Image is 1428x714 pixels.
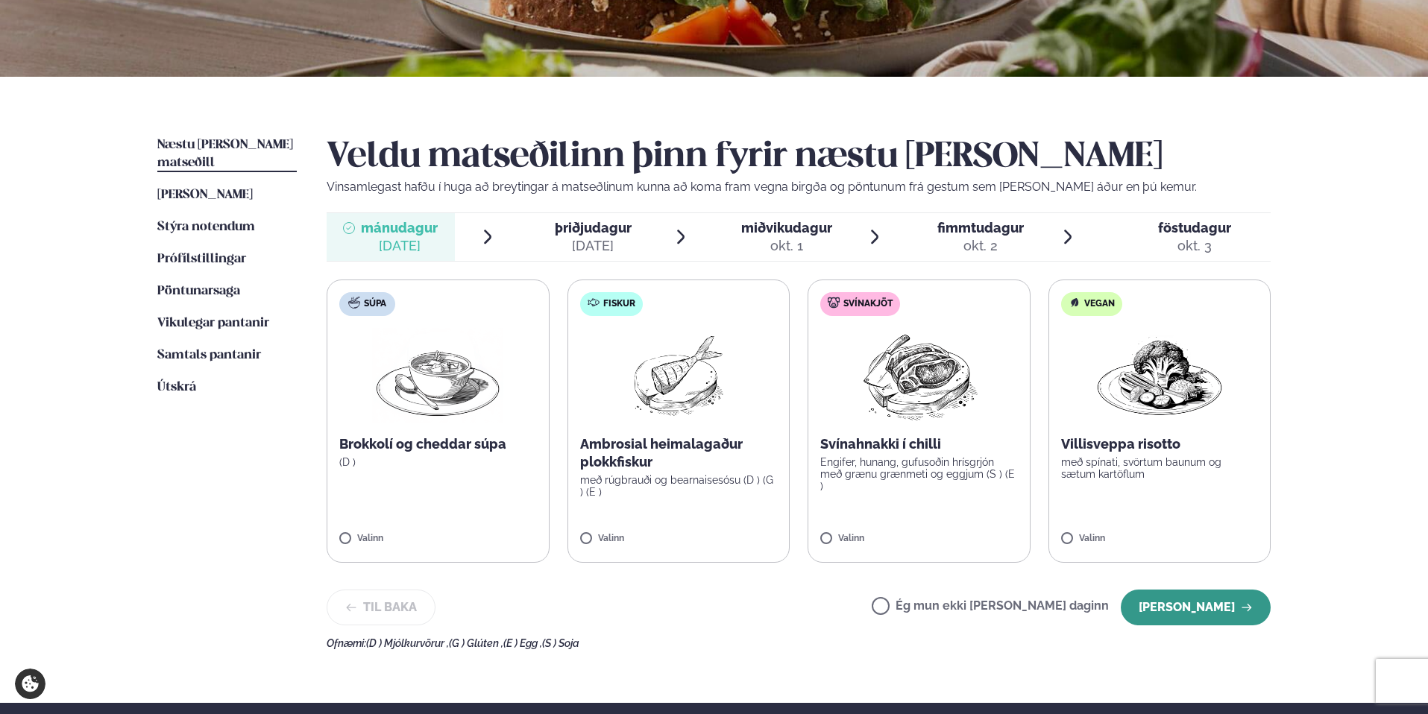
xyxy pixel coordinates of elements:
span: (D ) Mjólkurvörur , [366,637,449,649]
a: Vikulegar pantanir [157,315,269,332]
a: Samtals pantanir [157,347,261,364]
img: pork.svg [828,297,840,309]
span: föstudagur [1158,220,1231,236]
span: miðvikudagur [741,220,832,236]
span: (G ) Glúten , [449,637,503,649]
p: með rúgbrauði og bearnaisesósu (D ) (G ) (E ) [580,474,778,498]
span: Fiskur [603,298,635,310]
a: Útskrá [157,379,196,397]
span: fimmtudagur [937,220,1024,236]
div: okt. 1 [741,237,832,255]
p: Villisveppa risotto [1061,435,1259,453]
span: Stýra notendum [157,221,255,233]
img: Vegan.png [1094,328,1225,423]
span: Vegan [1084,298,1115,310]
a: Stýra notendum [157,218,255,236]
a: Cookie settings [15,669,45,699]
h2: Veldu matseðilinn þinn fyrir næstu [PERSON_NAME] [327,136,1271,178]
span: Súpa [364,298,386,310]
p: Brokkolí og cheddar súpa [339,435,537,453]
span: Svínakjöt [843,298,893,310]
span: Prófílstillingar [157,253,246,265]
span: Vikulegar pantanir [157,317,269,329]
img: Soup.png [372,328,503,423]
span: Pöntunarsaga [157,285,240,297]
a: Næstu [PERSON_NAME] matseðill [157,136,297,172]
span: (S ) Soja [542,637,579,649]
span: (E ) Egg , [503,637,542,649]
span: mánudagur [361,220,438,236]
p: með spínati, svörtum baunum og sætum kartöflum [1061,456,1259,480]
span: [PERSON_NAME] [157,189,253,201]
span: Næstu [PERSON_NAME] matseðill [157,139,293,169]
span: Útskrá [157,381,196,394]
img: Pork-Meat.png [853,328,985,423]
div: okt. 2 [937,237,1024,255]
span: þriðjudagur [555,220,632,236]
p: Ambrosial heimalagaður plokkfiskur [580,435,778,471]
button: [PERSON_NAME] [1121,590,1271,625]
a: Prófílstillingar [157,250,246,268]
p: (D ) [339,456,537,468]
p: Svínahnakki í chilli [820,435,1018,453]
span: Samtals pantanir [157,349,261,361]
img: soup.svg [348,297,360,309]
div: [DATE] [361,237,438,255]
p: Engifer, hunang, gufusoðin hrísgrjón með grænu grænmeti og eggjum (S ) (E ) [820,456,1018,492]
img: Vegan.svg [1069,297,1081,309]
p: Vinsamlegast hafðu í huga að breytingar á matseðlinum kunna að koma fram vegna birgða og pöntunum... [327,178,1271,196]
a: Pöntunarsaga [157,282,240,300]
button: Til baka [327,590,435,625]
img: fish.svg [588,297,600,309]
div: okt. 3 [1158,237,1231,255]
a: [PERSON_NAME] [157,186,253,204]
div: Ofnæmi: [327,637,1271,649]
div: [DATE] [555,237,632,255]
img: fish.png [631,328,726,423]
